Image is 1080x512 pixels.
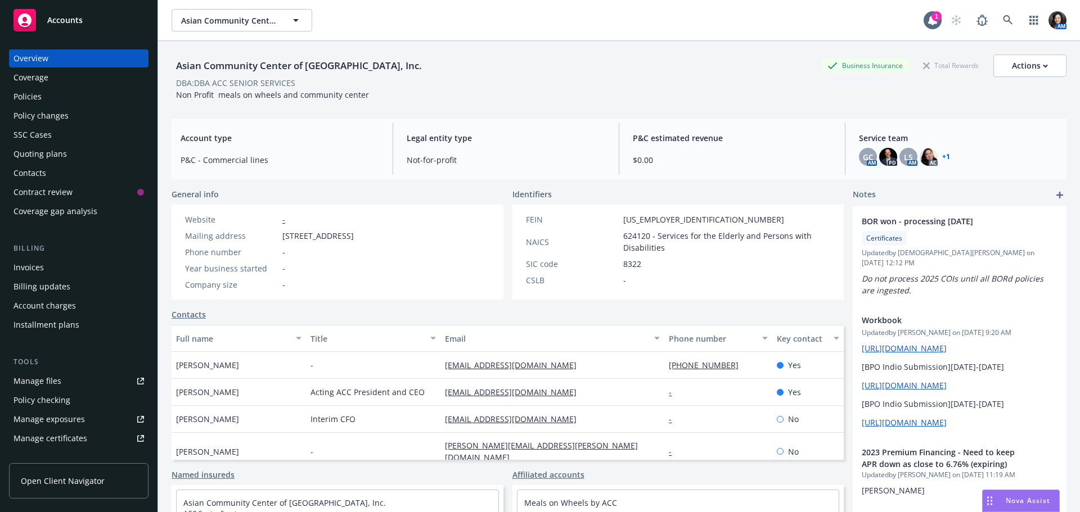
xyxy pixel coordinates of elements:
[172,309,206,320] a: Contacts
[13,372,61,390] div: Manage files
[623,230,831,253] span: 624120 - Services for the Elderly and Persons with Disabilities
[945,9,967,31] a: Start snowing
[13,429,87,447] div: Manage certificates
[862,470,1057,480] span: Updated by [PERSON_NAME] on [DATE] 11:19 AM
[1053,188,1066,202] a: add
[172,9,312,31] button: Asian Community Center of [GEOGRAPHIC_DATA], Inc.
[623,214,784,225] span: [US_EMPLOYER_IDENTIFICATION_NUMBER]
[176,386,239,398] span: [PERSON_NAME]
[13,259,44,277] div: Invoices
[866,233,902,243] span: Certificates
[9,4,148,36] a: Accounts
[310,413,355,425] span: Interim CFO
[310,446,313,457] span: -
[282,246,285,258] span: -
[21,475,105,487] span: Open Client Navigator
[13,88,42,106] div: Policies
[13,69,48,87] div: Coverage
[788,446,799,457] span: No
[282,279,285,291] span: -
[9,107,148,125] a: Policy changes
[669,360,748,370] a: [PHONE_NUMBER]
[185,262,278,274] div: Year business started
[669,333,755,345] div: Phone number
[862,215,1028,227] span: BOR won - processing [DATE]
[445,440,638,463] a: [PERSON_NAME][EMAIL_ADDRESS][PERSON_NAME][DOMAIN_NAME]
[176,413,239,425] span: [PERSON_NAME]
[9,429,148,447] a: Manage certificates
[176,77,295,89] div: DBA: DBA ACC SENIOR SERVICES
[13,297,76,315] div: Account charges
[13,49,48,67] div: Overview
[862,248,1057,268] span: Updated by [DEMOGRAPHIC_DATA][PERSON_NAME] on [DATE] 12:12 PM
[822,58,908,73] div: Business Insurance
[176,333,289,345] div: Full name
[176,446,239,457] span: [PERSON_NAME]
[512,469,584,481] a: Affiliated accounts
[664,325,772,352] button: Phone number
[9,372,148,390] a: Manage files
[526,258,619,270] div: SIC code
[9,278,148,296] a: Billing updates
[853,305,1066,437] div: WorkbookUpdatedby [PERSON_NAME] on [DATE] 9:20 AM[URL][DOMAIN_NAME][BPO Indio Submission][DATE]-[...
[172,325,306,352] button: Full name
[669,414,681,424] a: -
[9,183,148,201] a: Contract review
[524,497,617,508] a: Meals on Wheels by ACC
[669,446,681,457] a: -
[13,278,70,296] div: Billing updates
[862,273,1046,296] em: Do not process 2025 COIs until all BORd policies are ingested.
[183,497,386,508] a: Asian Community Center of [GEOGRAPHIC_DATA], Inc.
[971,9,993,31] a: Report a Bug
[310,386,425,398] span: Acting ACC President and CEO
[788,413,799,425] span: No
[176,359,239,371] span: [PERSON_NAME]
[862,485,925,496] span: [PERSON_NAME]
[862,361,1057,373] p: [BPO Indio Submission][DATE]-[DATE]
[862,398,1057,410] p: [BPO Indio Submission][DATE]-[DATE]
[9,356,148,368] div: Tools
[777,333,827,345] div: Key contact
[526,274,619,286] div: CSLB
[9,49,148,67] a: Overview
[185,246,278,258] div: Phone number
[306,325,440,352] button: Title
[788,359,801,371] span: Yes
[942,153,950,160] a: +1
[13,316,79,334] div: Installment plans
[13,107,69,125] div: Policy changes
[13,202,97,220] div: Coverage gap analysis
[181,15,278,26] span: Asian Community Center of [GEOGRAPHIC_DATA], Inc.
[623,274,626,286] span: -
[176,89,369,100] span: Non Profit meals on wheels and community center
[310,359,313,371] span: -
[9,410,148,428] a: Manage exposures
[982,490,1060,512] button: Nova Assist
[13,183,73,201] div: Contract review
[185,214,278,225] div: Website
[917,58,984,73] div: Total Rewards
[172,58,426,73] div: Asian Community Center of [GEOGRAPHIC_DATA], Inc.
[9,391,148,409] a: Policy checking
[997,9,1019,31] a: Search
[9,259,148,277] a: Invoices
[9,164,148,182] a: Contacts
[445,414,586,424] a: [EMAIL_ADDRESS][DOMAIN_NAME]
[853,188,876,202] span: Notes
[282,214,285,225] a: -
[512,188,552,200] span: Identifiers
[993,55,1066,77] button: Actions
[9,126,148,144] a: SSC Cases
[1023,9,1045,31] a: Switch app
[13,391,70,409] div: Policy checking
[9,145,148,163] a: Quoting plans
[445,360,586,370] a: [EMAIL_ADDRESS][DOMAIN_NAME]
[13,164,46,182] div: Contacts
[904,151,913,163] span: LS
[445,333,647,345] div: Email
[772,325,844,352] button: Key contact
[185,230,278,242] div: Mailing address
[623,258,641,270] span: 8322
[633,154,831,166] span: $0.00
